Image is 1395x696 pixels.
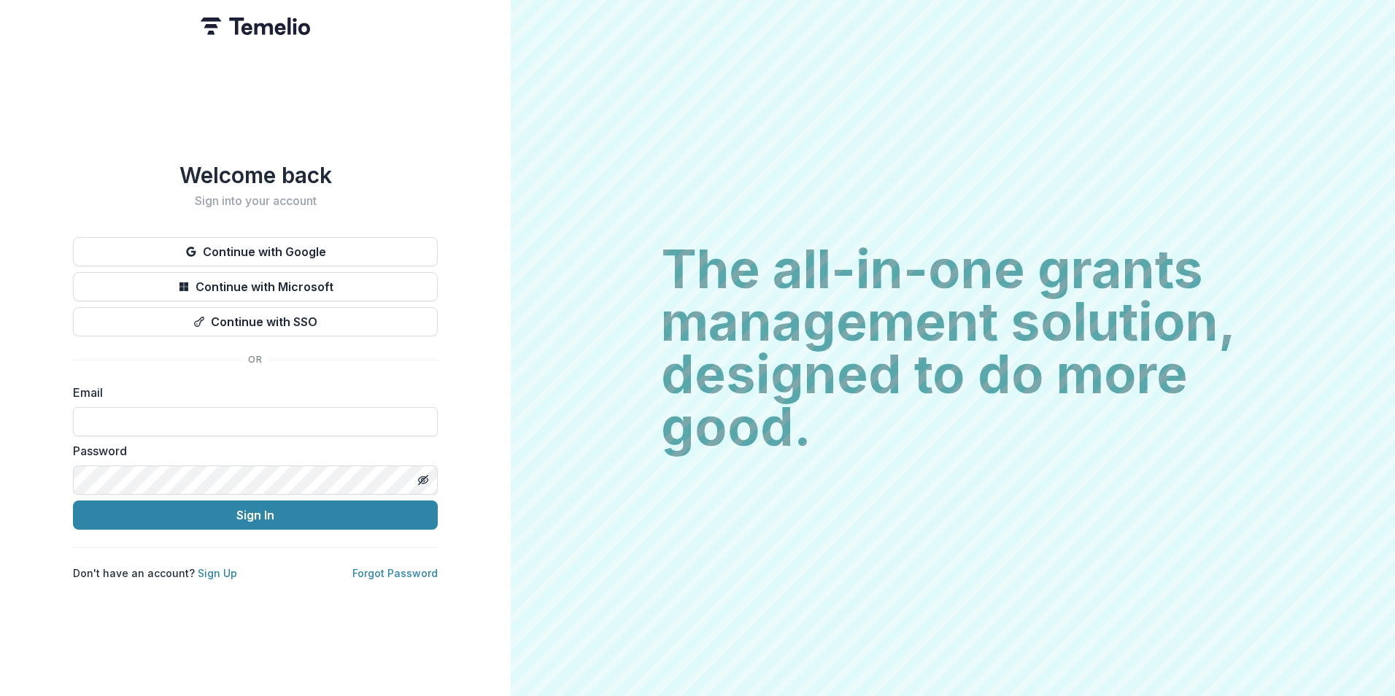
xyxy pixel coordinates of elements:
h1: Welcome back [73,162,438,188]
button: Continue with SSO [73,307,438,336]
a: Sign Up [198,567,237,579]
h2: Sign into your account [73,194,438,208]
button: Continue with Google [73,237,438,266]
a: Forgot Password [352,567,438,579]
label: Password [73,442,429,460]
img: Temelio [201,18,310,35]
button: Continue with Microsoft [73,272,438,301]
button: Toggle password visibility [411,468,435,492]
label: Email [73,384,429,401]
button: Sign In [73,500,438,530]
p: Don't have an account? [73,565,237,581]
